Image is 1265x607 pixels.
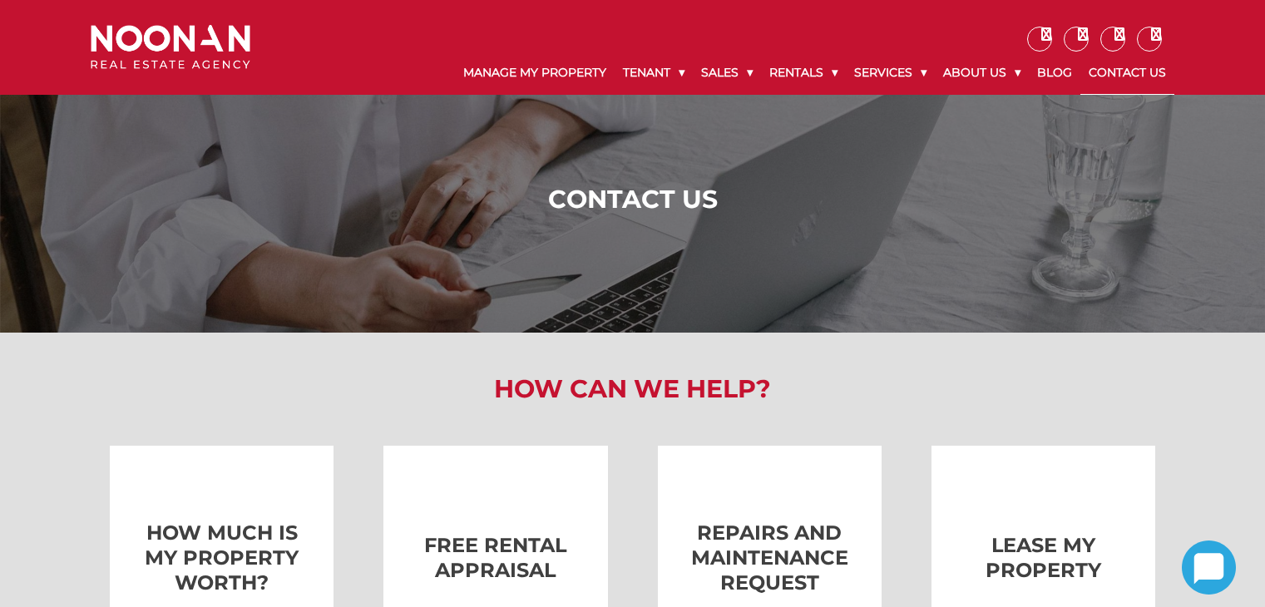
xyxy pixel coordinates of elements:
a: Blog [1029,52,1080,94]
a: Rentals [761,52,846,94]
h1: Contact Us [95,185,1170,215]
a: About Us [935,52,1029,94]
a: Contact Us [1080,52,1174,95]
h2: How Can We Help? [78,374,1187,404]
img: Noonan Real Estate Agency [91,25,250,69]
a: Sales [693,52,761,94]
a: Services [846,52,935,94]
a: Manage My Property [455,52,615,94]
a: Tenant [615,52,693,94]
